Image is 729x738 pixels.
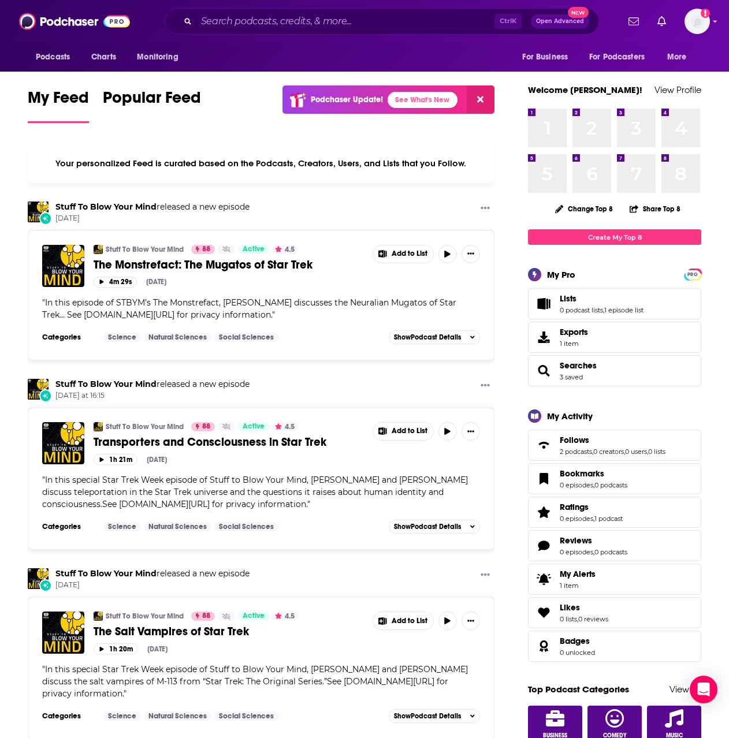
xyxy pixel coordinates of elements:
[593,515,594,523] span: ,
[532,471,555,487] a: Bookmarks
[528,631,701,662] span: Badges
[243,610,265,622] span: Active
[42,522,94,531] h3: Categories
[528,684,629,695] a: Top Podcast Categories
[560,327,588,337] span: Exports
[532,538,555,554] a: Reviews
[28,88,89,123] a: My Feed
[531,14,589,28] button: Open AdvancedNew
[94,624,364,639] a: The Salt Vampires of Star Trek
[42,612,84,654] a: The Salt Vampires of Star Trek
[532,638,555,654] a: Badges
[94,624,249,639] span: The Salt Vampires of Star Trek
[42,475,468,509] span: In this special Star Trek Week episode of Stuff to Blow Your Mind, [PERSON_NAME] and [PERSON_NAME...
[94,422,103,431] a: Stuff To Blow Your Mind
[202,244,210,255] span: 88
[238,612,269,621] a: Active
[589,49,645,65] span: For Podcasters
[532,504,555,520] a: Ratings
[94,435,364,449] a: Transporters and Consciousness in Star Trek
[560,602,608,613] a: Likes
[191,612,215,621] a: 88
[629,197,681,220] button: Share Top 8
[528,497,701,528] span: Ratings
[532,437,555,453] a: Follows
[560,293,576,304] span: Lists
[392,249,427,258] span: Add to List
[532,605,555,621] a: Likes
[55,568,157,579] a: Stuff To Blow Your Mind
[560,502,589,512] span: Ratings
[685,9,710,34] img: User Profile
[19,10,130,32] a: Podchaser - Follow, Share and Rate Podcasts
[144,711,211,721] a: Natural Sciences
[659,46,701,68] button: open menu
[311,95,383,105] p: Podchaser Update!
[196,12,494,31] input: Search podcasts, credits, & more...
[686,270,700,279] span: PRO
[238,422,269,431] a: Active
[560,502,623,512] a: Ratings
[394,712,461,720] span: Show Podcast Details
[55,202,157,212] a: Stuff To Blow Your Mind
[42,711,94,721] h3: Categories
[94,612,103,621] img: Stuff To Blow Your Mind
[568,7,589,18] span: New
[42,664,468,699] span: In this special Star Trek Week episode of Stuff to Blow Your Mind, [PERSON_NAME] and [PERSON_NAME...
[28,379,49,400] img: Stuff To Blow Your Mind
[547,269,575,280] div: My Pro
[373,423,433,440] button: Show More Button
[394,333,461,341] span: Show Podcast Details
[547,411,593,422] div: My Activity
[548,202,620,216] button: Change Top 8
[560,340,588,348] span: 1 item
[28,202,49,222] a: Stuff To Blow Your Mind
[91,49,116,65] span: Charts
[685,9,710,34] button: Show profile menu
[42,297,456,320] span: In this episode of STBYM’s The Monstrefact, [PERSON_NAME] discusses the Neuralian Mugatos of Star...
[214,711,278,721] a: Social Sciences
[560,569,596,579] span: My Alerts
[594,481,627,489] a: 0 podcasts
[42,422,84,464] a: Transporters and Consciousness in Star Trek
[202,610,210,622] span: 88
[667,49,687,65] span: More
[28,144,494,183] div: Your personalized Feed is curated based on the Podcasts, Creators, Users, and Lists that you Follow.
[476,568,494,583] button: Show More Button
[129,46,193,68] button: open menu
[532,296,555,312] a: Lists
[28,568,49,589] a: Stuff To Blow Your Mind
[238,245,269,254] a: Active
[271,612,298,621] button: 4.5
[582,46,661,68] button: open menu
[214,522,278,531] a: Social Sciences
[103,711,141,721] a: Science
[137,49,178,65] span: Monitoring
[55,568,250,579] h3: released a new episode
[39,389,52,402] div: New Episode
[560,435,589,445] span: Follows
[560,435,665,445] a: Follows
[36,49,70,65] span: Podcasts
[532,329,555,345] span: Exports
[528,84,642,95] a: Welcome [PERSON_NAME]!
[28,88,89,114] span: My Feed
[165,8,599,35] div: Search podcasts, credits, & more...
[603,306,604,314] span: ,
[42,245,84,287] a: The Monstrefact: The Mugatos of Star Trek
[42,333,94,342] h3: Categories
[532,363,555,379] a: Searches
[94,258,364,272] a: The Monstrefact: The Mugatos of Star Trek
[84,46,123,68] a: Charts
[560,615,577,623] a: 0 lists
[271,245,298,254] button: 4.5
[392,617,427,625] span: Add to List
[39,579,52,592] div: New Episode
[701,9,710,18] svg: Add a profile image
[42,664,468,699] span: " "
[685,9,710,34] span: Logged in as Ashley_Beenen
[103,88,201,114] span: Popular Feed
[560,636,590,646] span: Badges
[528,229,701,245] a: Create My Top 8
